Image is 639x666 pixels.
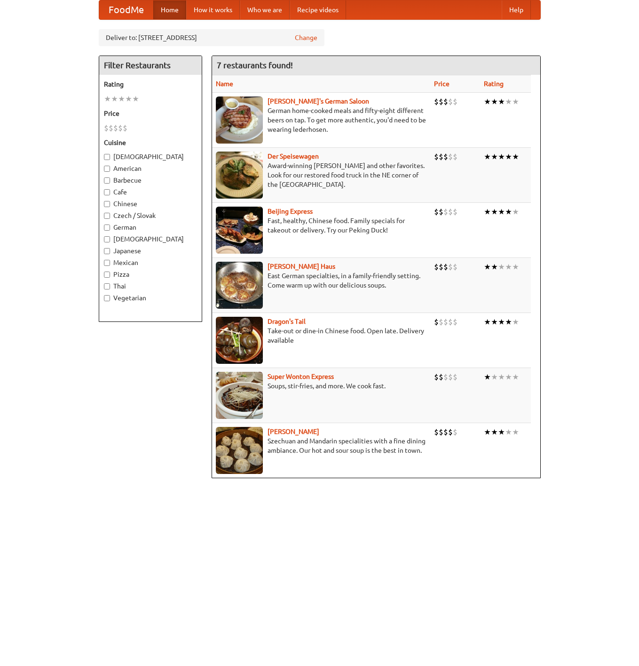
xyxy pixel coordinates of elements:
[453,152,458,162] li: $
[216,262,263,309] img: kohlhaus.jpg
[484,427,491,437] li: ★
[484,152,491,162] li: ★
[216,106,426,134] p: German home-cooked meals and fifty-eight different beers on tap. To get more authentic, you'd nee...
[216,207,263,254] img: beijing.jpg
[99,29,324,46] div: Deliver to: [STREET_ADDRESS]
[434,152,439,162] li: $
[491,427,498,437] li: ★
[443,372,448,382] li: $
[216,96,263,144] img: esthers.jpg
[216,372,263,419] img: superwonton.jpg
[216,152,263,199] img: speisewagen.jpg
[505,207,512,217] li: ★
[512,96,519,107] li: ★
[439,96,443,107] li: $
[512,152,519,162] li: ★
[448,317,453,327] li: $
[434,80,450,88] a: Price
[104,213,110,219] input: Czech / Slovak
[104,246,197,256] label: Japanese
[104,270,197,279] label: Pizza
[448,427,453,437] li: $
[434,427,439,437] li: $
[216,317,263,364] img: dragon.jpg
[132,94,139,104] li: ★
[216,427,263,474] img: shandong.jpg
[443,96,448,107] li: $
[439,207,443,217] li: $
[104,189,110,195] input: Cafe
[491,317,498,327] li: ★
[268,263,335,270] b: [PERSON_NAME] Haus
[113,123,118,133] li: $
[104,80,197,89] h5: Rating
[512,207,519,217] li: ★
[453,96,458,107] li: $
[512,262,519,272] li: ★
[216,326,426,345] p: Take-out or dine-in Chinese food. Open late. Delivery available
[434,96,439,107] li: $
[512,427,519,437] li: ★
[268,318,306,325] a: Dragon's Tail
[104,176,197,185] label: Barbecue
[104,223,197,232] label: German
[268,97,369,105] b: [PERSON_NAME]'s German Saloon
[498,262,505,272] li: ★
[104,234,197,244] label: [DEMOGRAPHIC_DATA]
[512,317,519,327] li: ★
[448,372,453,382] li: $
[104,123,109,133] li: $
[111,94,118,104] li: ★
[268,152,319,160] a: Der Speisewagen
[104,154,110,160] input: [DEMOGRAPHIC_DATA]
[453,372,458,382] li: $
[290,0,346,19] a: Recipe videos
[118,94,125,104] li: ★
[216,80,233,88] a: Name
[99,56,202,75] h4: Filter Restaurants
[216,216,426,235] p: Fast, healthy, Chinese food. Family specials for takeout or delivery. Try our Peking Duck!
[491,152,498,162] li: ★
[443,262,448,272] li: $
[216,381,426,391] p: Soups, stir-fries, and more. We cook fast.
[104,248,110,254] input: Japanese
[104,201,110,207] input: Chinese
[491,262,498,272] li: ★
[104,283,110,289] input: Thai
[123,123,127,133] li: $
[104,225,110,231] input: German
[484,96,491,107] li: ★
[448,262,453,272] li: $
[104,211,197,220] label: Czech / Slovak
[268,208,313,215] a: Beijing Express
[104,199,197,209] label: Chinese
[484,262,491,272] li: ★
[118,123,123,133] li: $
[434,372,439,382] li: $
[484,80,504,88] a: Rating
[104,260,110,266] input: Mexican
[434,207,439,217] li: $
[484,317,491,327] li: ★
[295,33,317,42] a: Change
[491,96,498,107] li: ★
[125,94,132,104] li: ★
[502,0,531,19] a: Help
[453,207,458,217] li: $
[104,177,110,184] input: Barbecue
[104,293,197,303] label: Vegetarian
[505,372,512,382] li: ★
[439,262,443,272] li: $
[109,123,113,133] li: $
[104,272,110,278] input: Pizza
[439,152,443,162] li: $
[104,109,197,118] h5: Price
[505,152,512,162] li: ★
[268,373,334,380] b: Super Wonton Express
[216,161,426,189] p: Award-winning [PERSON_NAME] and other favorites. Look for our restored food truck in the NE corne...
[99,0,153,19] a: FoodMe
[268,428,319,435] a: [PERSON_NAME]
[448,96,453,107] li: $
